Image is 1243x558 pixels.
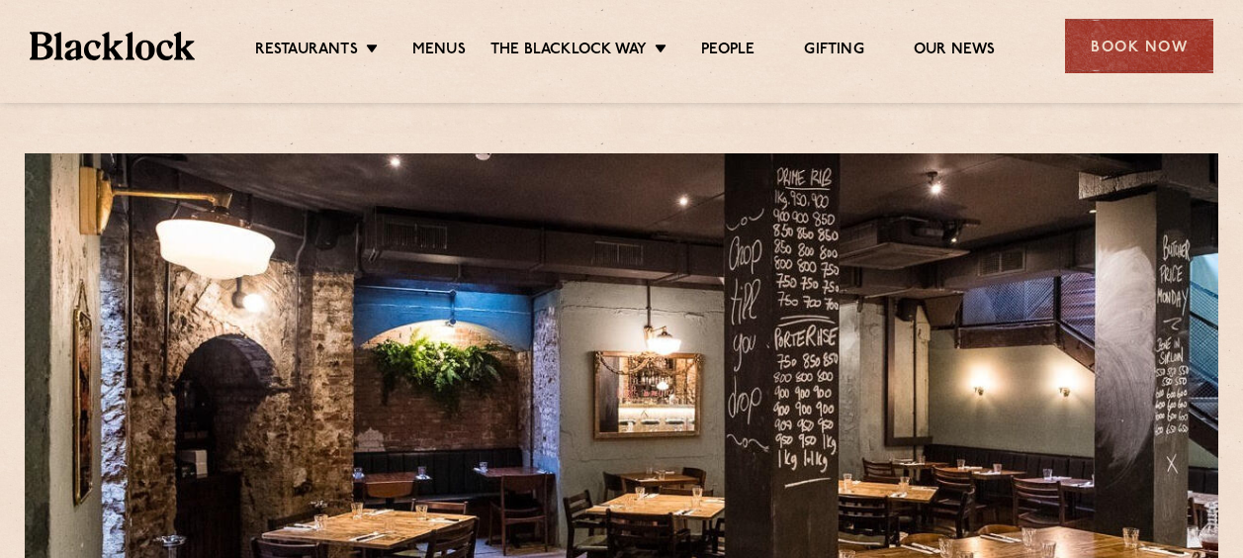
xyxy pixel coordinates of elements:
a: Restaurants [255,41,358,62]
a: The Blacklock Way [490,41,647,62]
img: BL_Textured_Logo-footer-cropped.svg [30,32,195,59]
a: Our News [914,41,996,62]
div: Book Now [1065,19,1213,73]
a: Menus [412,41,466,62]
a: People [701,41,755,62]
a: Gifting [804,41,863,62]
